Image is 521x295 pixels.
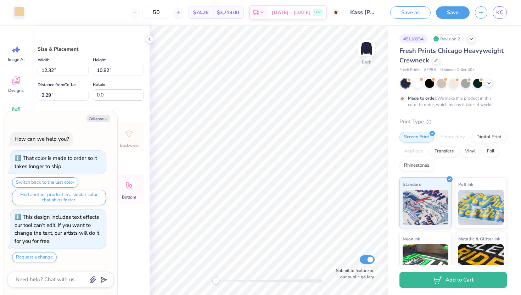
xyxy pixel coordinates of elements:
div: Vinyl [460,146,480,157]
span: Metallic & Glitter Ink [458,235,500,243]
div: Embroidery [436,132,470,143]
div: Rhinestones [399,160,434,171]
label: Submit to feature on our public gallery. [332,267,375,280]
img: Back [359,41,374,55]
div: # 511895A [399,34,428,43]
span: Minimum Order: 50 + [439,67,475,73]
button: Add to Cart [399,272,507,288]
span: Bottom [122,194,136,200]
label: Width [38,56,50,64]
div: Size & Placement [38,45,144,53]
button: Collapse [86,115,110,122]
strong: Made to order: [408,95,437,101]
img: Metallic & Glitter Ink [458,244,504,280]
div: Foil [482,146,499,157]
span: # FP88 [424,67,436,73]
div: Screen Print [399,132,434,143]
button: Save [436,6,470,19]
div: Accessibility label [212,277,219,284]
span: Fresh Prints [399,67,420,73]
span: $74.26 [193,9,208,16]
button: Find another product in a similar color that ships faster [12,190,106,205]
div: Back [362,59,371,65]
span: KC [496,9,503,17]
span: Free [314,10,321,15]
span: $3,713.00 [217,9,239,16]
div: Transfers [430,146,458,157]
div: How can we help you? [15,135,69,143]
div: Print Type [399,118,507,126]
div: That color is made to order so it takes longer to ship. [15,155,97,170]
span: [DATE] - [DATE] [272,9,310,16]
button: Switch back to the last color [12,177,78,188]
img: Standard [403,190,448,225]
button: Request a change [12,252,57,262]
span: Designs [8,88,24,93]
button: Save as [390,6,431,19]
span: Puff Ink [458,180,473,188]
div: Revision 2 [431,34,464,43]
label: Height [93,56,106,64]
div: This design includes text effects our tool can't edit. If you want to change the text, our artist... [15,213,99,245]
span: Image AI [8,57,24,62]
input: – – [142,6,170,19]
img: Puff Ink [458,190,504,225]
span: Neon Ink [403,235,420,243]
img: Neon Ink [403,244,448,280]
span: Standard [403,180,421,188]
input: Untitled Design [345,5,380,20]
a: KC [493,6,507,19]
span: Fresh Prints Chicago Heavyweight Crewneck [399,46,504,65]
div: We make this product in this color to order, which means it takes 4 weeks. [408,95,495,108]
label: Distance from Collar [38,80,76,89]
div: Applique [399,146,428,157]
div: Digital Print [472,132,506,143]
label: Rotate [93,80,105,89]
